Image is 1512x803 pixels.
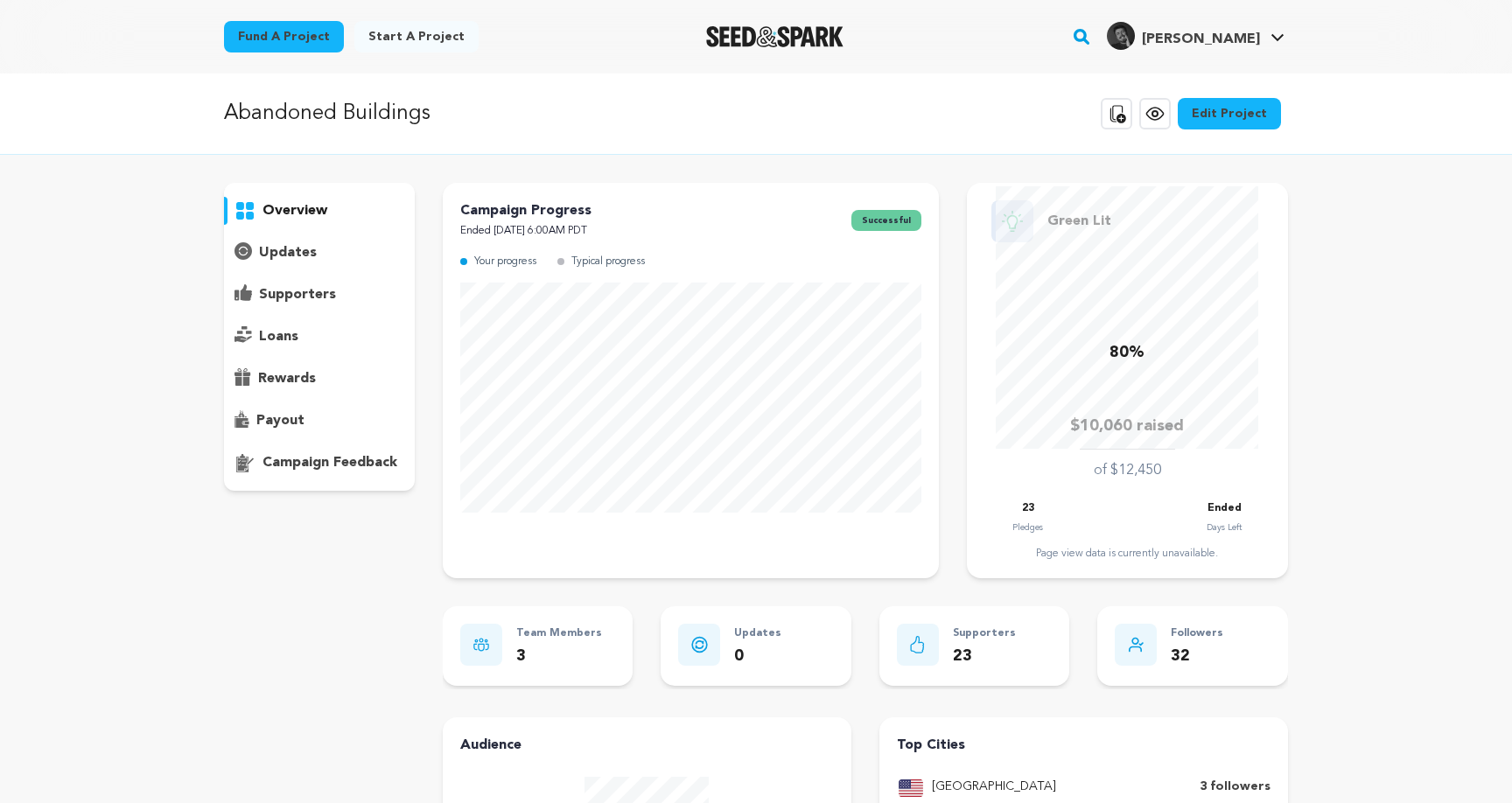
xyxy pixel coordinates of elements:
p: 23 [1022,499,1034,519]
p: updates [259,242,317,263]
p: Days Left [1207,519,1242,536]
p: 32 [1171,644,1223,669]
div: Benji O.'s Profile [1107,22,1260,50]
button: updates [224,239,415,267]
a: Benji O.'s Profile [1103,18,1288,50]
p: 0 [734,644,781,669]
p: overview [262,200,327,221]
p: Pledges [1012,519,1043,536]
span: successful [851,210,921,231]
span: Benji O.'s Profile [1103,18,1288,55]
p: Updates [734,624,781,644]
p: Followers [1171,624,1223,644]
button: payout [224,407,415,435]
div: Page view data is currently unavailable. [984,547,1270,561]
button: supporters [224,281,415,309]
p: [GEOGRAPHIC_DATA] [932,777,1056,798]
p: Your progress [474,252,536,272]
img: Seed&Spark Logo Dark Mode [706,26,843,47]
p: Ended [DATE] 6:00AM PDT [460,221,591,241]
p: loans [259,326,298,347]
p: supporters [259,284,336,305]
p: campaign feedback [262,452,397,473]
button: overview [224,197,415,225]
img: 586cc0c8c1911b52.jpg [1107,22,1135,50]
a: Start a project [354,21,479,52]
p: Supporters [953,624,1016,644]
p: 3 [516,644,602,669]
h4: Top Cities [897,735,1270,756]
a: Edit Project [1178,98,1281,129]
a: Seed&Spark Homepage [706,26,843,47]
span: [PERSON_NAME] [1142,32,1260,46]
p: Typical progress [571,252,645,272]
p: Campaign Progress [460,200,591,221]
button: loans [224,323,415,351]
p: payout [256,410,304,431]
p: 23 [953,644,1016,669]
p: Abandoned Buildings [224,98,430,129]
p: 80% [1109,340,1144,366]
h4: Audience [460,735,834,756]
a: Fund a project [224,21,344,52]
p: Ended [1207,499,1242,519]
p: of $12,450 [1094,460,1161,481]
p: rewards [258,368,316,389]
p: Team Members [516,624,602,644]
button: campaign feedback [224,449,415,477]
button: rewards [224,365,415,393]
p: 3 followers [1200,777,1270,798]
